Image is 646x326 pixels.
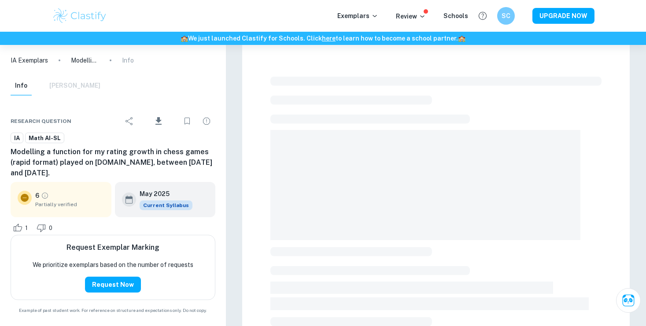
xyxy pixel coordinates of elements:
[501,11,511,21] h6: SC
[44,224,57,233] span: 0
[52,7,108,25] img: Clastify logo
[35,200,104,208] span: Partially verified
[20,224,33,233] span: 1
[11,76,32,96] button: Info
[25,133,64,144] a: Math AI-SL
[11,56,48,65] a: IA Exemplars
[41,192,49,200] a: Grade partially verified
[532,8,594,24] button: UPGRADE NOW
[322,35,336,42] a: here
[337,11,378,21] p: Exemplars
[198,112,215,130] div: Report issue
[66,242,159,253] h6: Request Exemplar Marking
[11,117,71,125] span: Research question
[497,7,515,25] button: SC
[71,56,99,65] p: Modelling a function for my rating growth in chess games (rapid format) played on [DOMAIN_NAME], ...
[140,200,192,210] div: This exemplar is based on the current syllabus. Feel free to refer to it for inspiration/ideas wh...
[11,134,23,143] span: IA
[396,11,426,21] p: Review
[140,189,185,199] h6: May 2025
[616,288,641,313] button: Ask Clai
[122,56,134,65] p: Info
[35,191,39,200] p: 6
[33,260,193,270] p: We prioritize exemplars based on the number of requests
[85,277,141,293] button: Request Now
[11,147,215,178] h6: Modelling a function for my rating growth in chess games (rapid format) played on [DOMAIN_NAME], ...
[178,112,196,130] div: Bookmark
[11,307,215,314] span: Example of past student work. For reference on structure and expectations only. Do not copy.
[140,200,192,210] span: Current Syllabus
[140,110,177,133] div: Download
[11,133,23,144] a: IA
[26,134,64,143] span: Math AI-SL
[181,35,188,42] span: 🏫
[443,12,468,19] a: Schools
[475,8,490,23] button: Help and Feedback
[121,112,138,130] div: Share
[11,221,33,235] div: Like
[2,33,644,43] h6: We just launched Clastify for Schools. Click to learn how to become a school partner.
[34,221,57,235] div: Dislike
[458,35,465,42] span: 🏫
